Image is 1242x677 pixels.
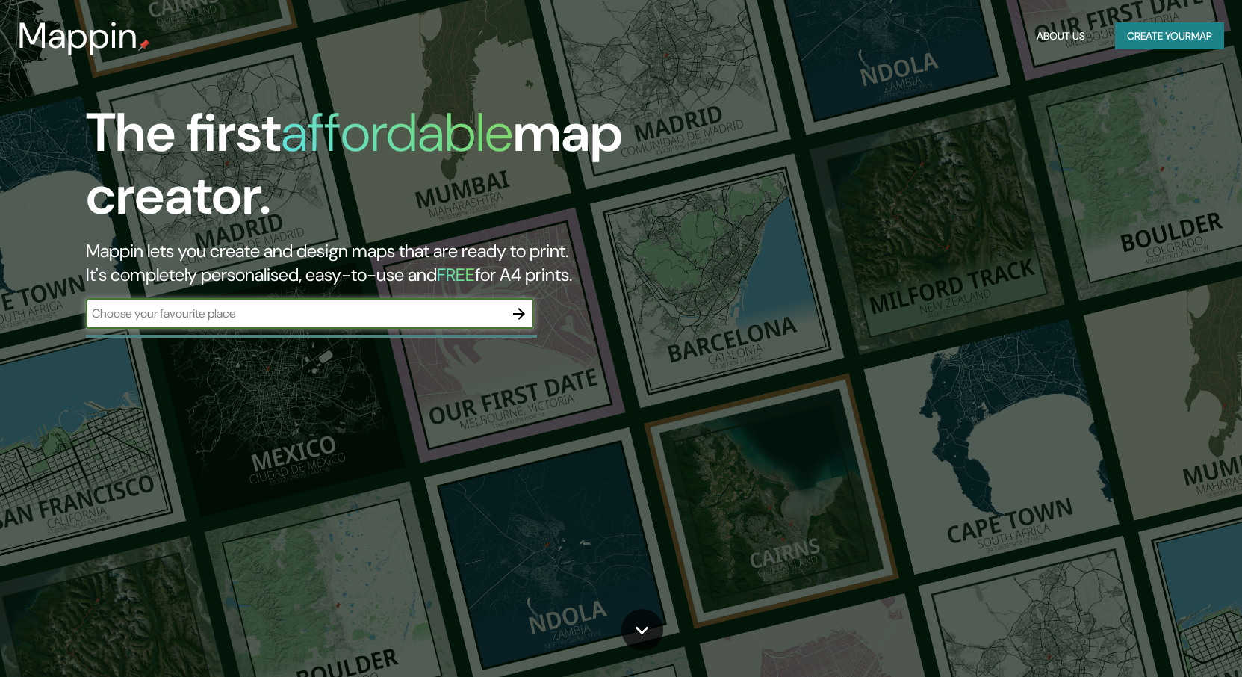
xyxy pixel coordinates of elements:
[281,98,513,167] h1: affordable
[86,239,707,287] h2: Mappin lets you create and design maps that are ready to print. It's completely personalised, eas...
[86,305,504,322] input: Choose your favourite place
[18,15,138,57] h3: Mappin
[138,39,150,51] img: mappin-pin
[1109,619,1226,661] iframe: Help widget launcher
[1031,22,1091,50] button: About Us
[437,263,475,286] h5: FREE
[1115,22,1224,50] button: Create yourmap
[86,102,707,239] h1: The first map creator.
